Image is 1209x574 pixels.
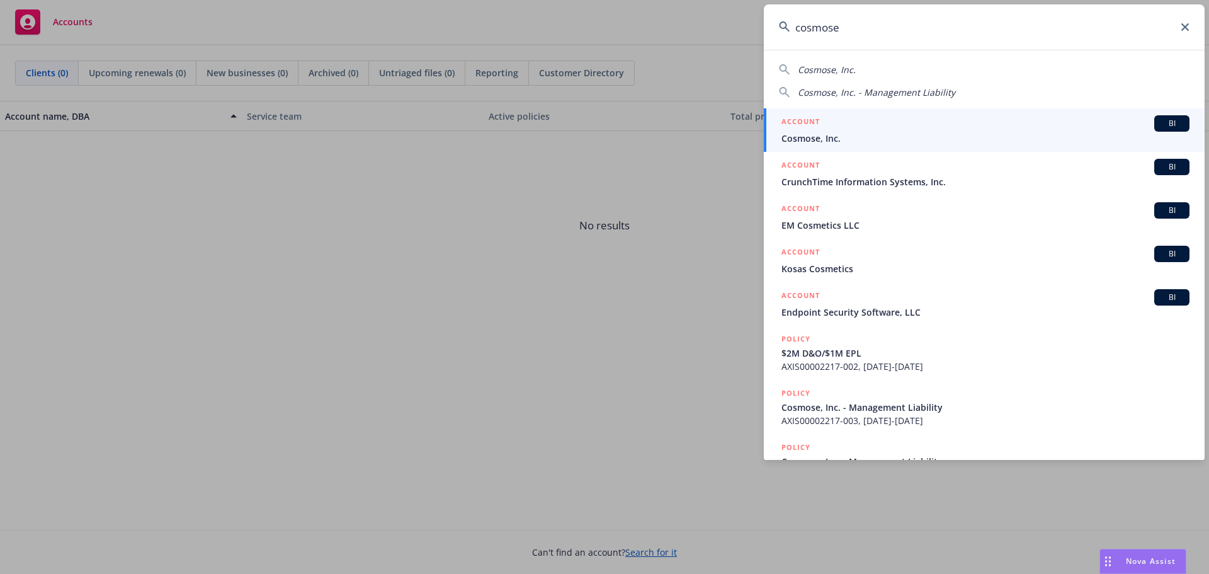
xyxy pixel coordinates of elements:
span: Kosas Cosmetics [781,262,1189,275]
button: Nova Assist [1099,549,1186,574]
h5: ACCOUNT [781,289,820,304]
span: BI [1159,161,1184,173]
span: Cosmose, Inc. - Management Liability [781,401,1189,414]
span: BI [1159,205,1184,216]
span: BI [1159,292,1184,303]
span: AXIS00002217-002, [DATE]-[DATE] [781,360,1189,373]
a: ACCOUNTBIEndpoint Security Software, LLC [764,282,1205,326]
h5: ACCOUNT [781,246,820,261]
span: BI [1159,118,1184,129]
h5: POLICY [781,333,810,345]
a: ACCOUNTBIKosas Cosmetics [764,239,1205,282]
a: ACCOUNTBIEM Cosmetics LLC [764,195,1205,239]
a: ACCOUNTBICosmose, Inc. [764,108,1205,152]
a: POLICYCosmose, Inc. - Management Liability [764,434,1205,488]
span: Cosmose, Inc. [798,64,856,76]
a: ACCOUNTBICrunchTime Information Systems, Inc. [764,152,1205,195]
span: $2M D&O/$1M EPL [781,347,1189,360]
span: Nova Assist [1126,556,1176,566]
span: Cosmose, Inc. - Management Liability [798,86,955,98]
span: EM Cosmetics LLC [781,219,1189,232]
input: Search... [764,4,1205,50]
h5: ACCOUNT [781,115,820,130]
a: POLICYCosmose, Inc. - Management LiabilityAXIS00002217-003, [DATE]-[DATE] [764,380,1205,434]
h5: ACCOUNT [781,202,820,217]
span: Endpoint Security Software, LLC [781,306,1189,319]
span: BI [1159,248,1184,260]
span: CrunchTime Information Systems, Inc. [781,175,1189,188]
h5: POLICY [781,441,810,454]
span: Cosmose, Inc. - Management Liability [781,455,1189,468]
h5: POLICY [781,387,810,399]
div: Drag to move [1100,549,1116,573]
span: AXIS00002217-003, [DATE]-[DATE] [781,414,1189,427]
a: POLICY$2M D&O/$1M EPLAXIS00002217-002, [DATE]-[DATE] [764,326,1205,380]
span: Cosmose, Inc. [781,132,1189,145]
h5: ACCOUNT [781,159,820,174]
